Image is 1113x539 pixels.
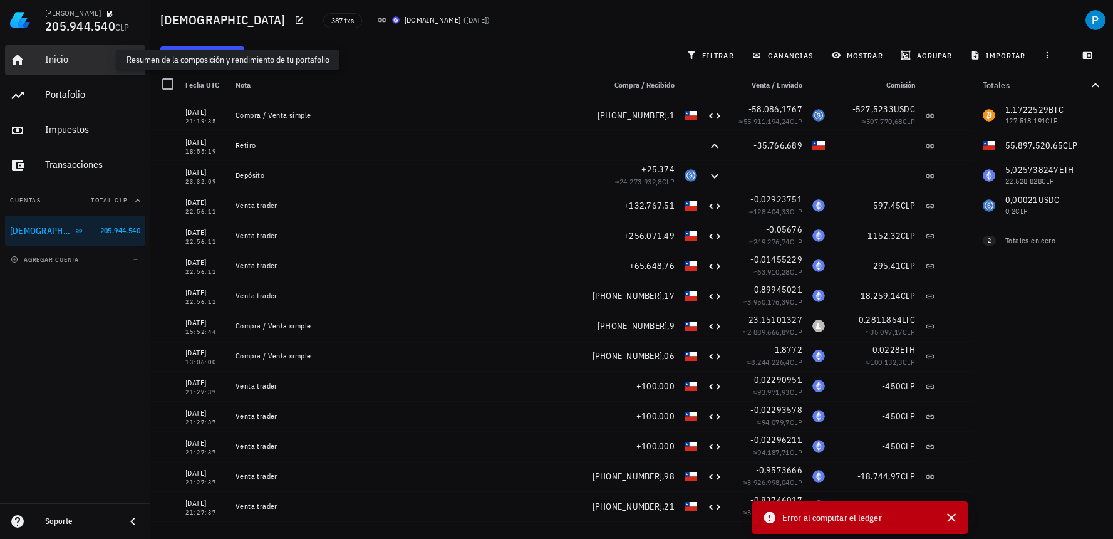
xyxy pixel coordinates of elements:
span: +256.071,49 [624,230,675,241]
div: [DATE] [185,136,225,149]
button: importar [965,46,1033,64]
div: Depósito [236,170,594,181]
span: ≈ [747,357,802,367]
span: ( ) [463,14,490,26]
div: Venta trader [236,231,594,241]
div: [DATE] [185,407,225,419]
div: Compra / Venta simple [236,321,588,331]
div: CLP-icon [812,139,825,152]
span: agregar cuenta [13,256,79,264]
div: Venta trader [236,381,594,391]
span: ≈ [615,177,675,186]
span: -0,05676 [766,224,802,235]
div: [DATE] [185,256,225,269]
span: [DATE] [466,15,487,24]
span: 100.132,3 [870,357,903,367]
div: [DATE] [185,347,225,359]
span: Venta / Enviado [752,80,802,90]
div: 22:56:11 [185,269,225,275]
div: 21:27:37 [185,479,225,486]
div: CLP-icon [685,259,697,272]
span: [PHONE_NUMBER],9 [598,320,675,332]
div: 23:32:09 [185,179,225,185]
div: [DATE] [185,286,225,299]
span: CLP [790,357,802,367]
div: [DATE] [185,166,225,179]
div: 15:52:44 [185,329,225,335]
span: transacción [168,50,236,60]
div: Comisión [830,70,920,100]
span: CLP [903,357,915,367]
span: 8.244.226,4 [751,357,789,367]
span: ≈ [757,417,802,427]
span: 205.944.540 [100,226,140,235]
span: CLP [790,207,802,216]
span: 205.944.540 [45,18,115,34]
button: transacción [160,46,244,64]
span: ETH [900,344,915,355]
span: Fecha UTC [185,80,219,90]
button: sincronizar [249,46,332,64]
span: 507.770,68 [866,117,903,126]
div: Fecha UTC [180,70,230,100]
div: 21:27:37 [185,449,225,456]
a: Portafolio [5,80,145,110]
div: [DATE] [185,196,225,209]
span: [PHONE_NUMBER],17 [593,290,675,301]
span: USDC [894,103,915,115]
span: -527,5233 [852,103,894,115]
span: +65.648,76 [629,260,675,271]
h1: [DEMOGRAPHIC_DATA] [160,10,291,30]
span: 55.911.194,24 [743,117,790,126]
div: Nota [230,70,599,100]
span: CLP [901,471,915,482]
div: Soporte [45,516,115,526]
button: CuentasTotal CLP [5,186,145,216]
div: 13:06:00 [185,359,225,365]
button: agrupar [896,46,960,64]
span: [PHONE_NUMBER],1 [598,110,675,121]
span: 2 [988,236,991,246]
span: importar [973,50,1026,60]
div: Portafolio [45,88,140,100]
div: Venta / Enviado [727,70,807,100]
span: -58.086,1767 [748,103,802,115]
span: -450 [882,411,901,422]
div: CLP-icon [685,320,697,332]
span: +100.000 [636,441,675,452]
div: ETH-icon [812,500,825,513]
span: CLP [790,417,802,427]
div: CLP-icon [685,380,697,392]
span: ≈ [743,478,802,487]
span: sincronizar [257,50,324,60]
span: 93.971,93 [757,387,790,397]
span: CLP [903,117,915,126]
span: +100.000 [636,380,675,392]
span: 3.950.176,39 [747,297,790,306]
div: 22:56:11 [185,239,225,245]
span: CLP [790,447,802,457]
div: [DATE] [185,226,225,239]
span: ganancias [754,50,813,60]
span: ≈ [753,447,802,457]
div: 22:56:11 [185,299,225,305]
button: mostrar [826,46,891,64]
div: CLP-icon [685,109,697,122]
span: Nota [236,80,251,90]
span: [PHONE_NUMBER],21 [593,501,675,512]
div: CLP-icon [685,470,697,483]
span: agrupar [903,50,952,60]
button: ganancias [747,46,821,64]
div: [DATE] [185,317,225,329]
span: [PHONE_NUMBER],06 [593,350,675,362]
div: [DATE] [185,467,225,479]
span: CLP [901,501,915,512]
div: Totales [983,81,1088,90]
span: CLP [901,441,915,452]
div: 21:27:37 [185,389,225,395]
span: -0,02296211 [750,434,802,446]
span: 24.273.932,8 [619,177,662,186]
div: CLP-icon [685,500,697,513]
span: -18.259,14 [857,290,901,301]
div: ETH-icon [812,229,825,242]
